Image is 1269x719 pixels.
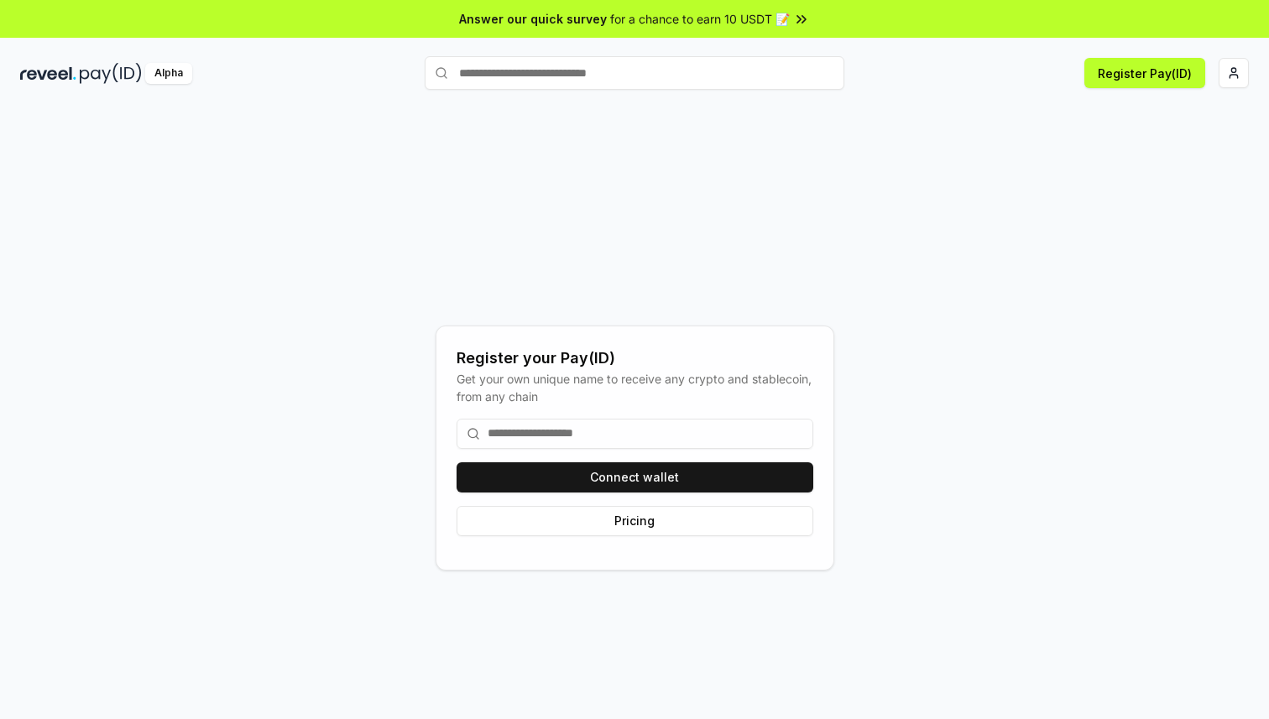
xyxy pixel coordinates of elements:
[610,10,790,28] span: for a chance to earn 10 USDT 📝
[457,462,813,492] button: Connect wallet
[145,63,192,84] div: Alpha
[459,10,607,28] span: Answer our quick survey
[1084,58,1205,88] button: Register Pay(ID)
[457,506,813,536] button: Pricing
[457,346,813,370] div: Register your Pay(ID)
[80,63,142,84] img: pay_id
[457,370,813,405] div: Get your own unique name to receive any crypto and stablecoin, from any chain
[20,63,76,84] img: reveel_dark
